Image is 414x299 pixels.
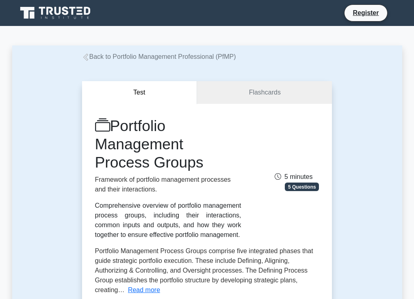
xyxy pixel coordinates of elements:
[348,8,384,18] a: Register
[95,175,241,194] p: Framework of portfolio management processes and their interactions.
[285,183,319,191] span: 5 Questions
[95,117,241,171] h1: Portfolio Management Process Groups
[128,285,160,295] button: Read more
[197,81,332,104] a: Flashcards
[82,53,236,60] a: Back to Portfolio Management Professional (PfMP)
[95,201,241,240] div: Comprehensive overview of portfolio management process groups, including their interactions, comm...
[275,173,312,180] span: 5 minutes
[82,81,197,104] button: Test
[95,247,313,293] span: Portfolio Management Process Groups comprise five integrated phases that guide strategic portfoli...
